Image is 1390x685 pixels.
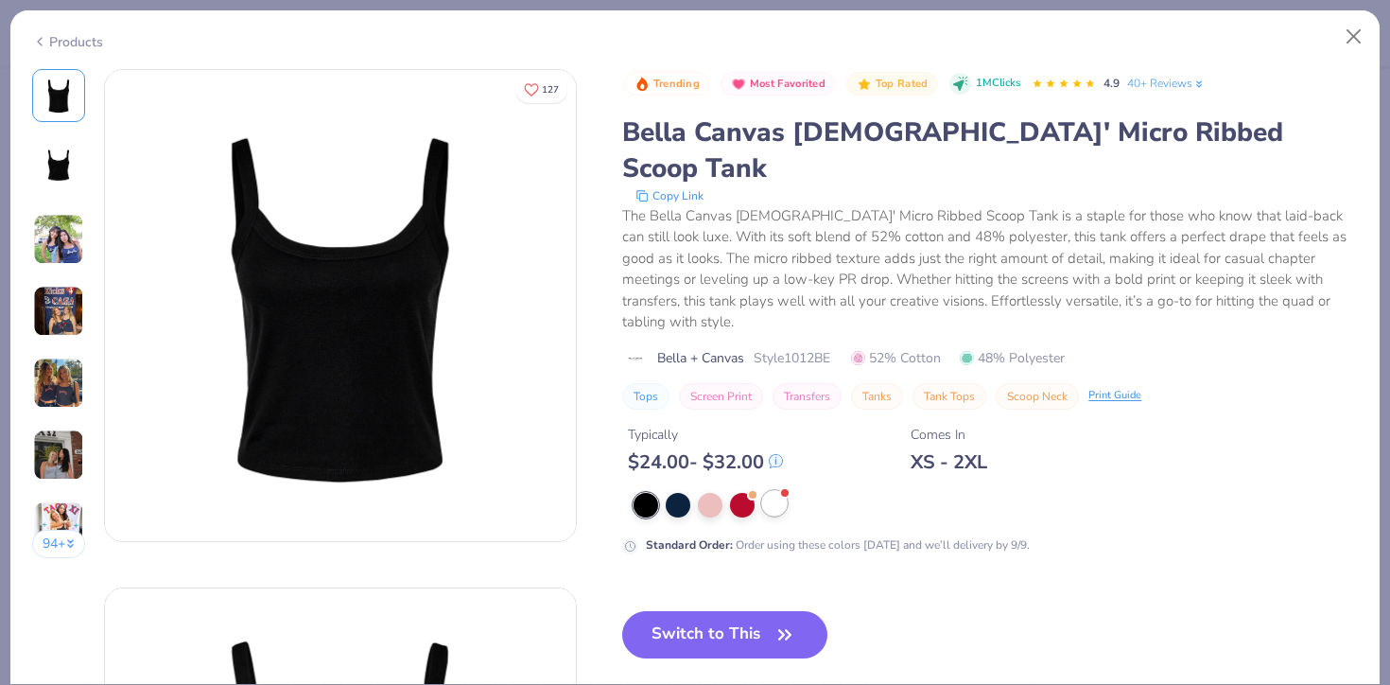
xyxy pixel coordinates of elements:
[630,186,709,205] button: copy to clipboard
[731,77,746,92] img: Most Favorited sort
[851,348,941,368] span: 52% Cotton
[911,425,987,445] div: Comes In
[1032,69,1096,99] div: 4.9 Stars
[33,430,84,481] img: User generated content
[1336,19,1372,55] button: Close
[754,348,830,368] span: Style 1012BE
[32,32,103,52] div: Products
[679,383,763,410] button: Screen Print
[646,536,1030,553] div: Order using these colors [DATE] and we’ll delivery by 9/9.
[657,348,744,368] span: Bella + Canvas
[36,73,81,118] img: Front
[1088,388,1141,404] div: Print Guide
[634,77,650,92] img: Trending sort
[646,537,733,553] strong: Standard Order :
[976,76,1020,92] span: 1M Clicks
[622,611,827,659] button: Switch to This
[33,358,84,409] img: User generated content
[851,383,903,410] button: Tanks
[33,501,84,553] img: User generated content
[750,79,825,89] span: Most Favorited
[622,114,1358,186] div: Bella Canvas [DEMOGRAPHIC_DATA]' Micro Ribbed Scoop Tank
[1103,76,1120,91] span: 4.9
[515,76,567,103] button: Like
[36,145,81,190] img: Back
[624,72,709,97] button: Badge Button
[653,79,700,89] span: Trending
[721,72,835,97] button: Badge Button
[542,85,559,95] span: 127
[622,205,1358,333] div: The Bella Canvas [DEMOGRAPHIC_DATA]' Micro Ribbed Scoop Tank is a staple for those who know that ...
[911,450,987,474] div: XS - 2XL
[622,351,648,366] img: brand logo
[876,79,929,89] span: Top Rated
[960,348,1065,368] span: 48% Polyester
[1127,75,1206,92] a: 40+ Reviews
[33,214,84,265] img: User generated content
[105,70,576,541] img: Front
[33,286,84,337] img: User generated content
[996,383,1079,410] button: Scoop Neck
[773,383,842,410] button: Transfers
[628,425,783,445] div: Typically
[846,72,937,97] button: Badge Button
[857,77,872,92] img: Top Rated sort
[32,530,86,558] button: 94+
[628,450,783,474] div: $ 24.00 - $ 32.00
[912,383,986,410] button: Tank Tops
[622,383,669,410] button: Tops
